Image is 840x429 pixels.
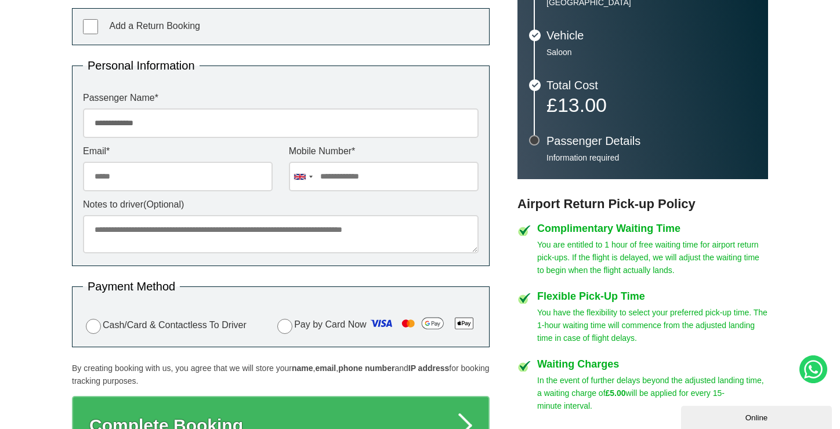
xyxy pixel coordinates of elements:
[83,60,200,71] legend: Personal Information
[83,281,180,292] legend: Payment Method
[546,79,756,91] h3: Total Cost
[606,388,626,398] strong: £5.00
[83,200,479,209] label: Notes to driver
[83,19,98,34] input: Add a Return Booking
[546,152,756,163] p: Information required
[557,94,607,116] span: 13.00
[143,199,184,209] span: (Optional)
[546,135,756,147] h3: Passenger Details
[517,197,768,212] h3: Airport Return Pick-up Policy
[546,30,756,41] h3: Vehicle
[537,238,768,277] p: You are entitled to 1 hour of free waiting time for airport return pick-ups. If the flight is del...
[274,314,479,336] label: Pay by Card Now
[315,363,336,373] strong: email
[537,374,768,412] p: In the event of further delays beyond the adjusted landing time, a waiting charge of will be appl...
[537,223,768,234] h4: Complimentary Waiting Time
[537,306,768,344] p: You have the flexibility to select your preferred pick-up time. The 1-hour waiting time will comm...
[537,291,768,301] h4: Flexible Pick-Up Time
[83,147,273,156] label: Email
[86,319,101,334] input: Cash/Card & Contactless To Driver
[546,97,756,113] p: £
[338,363,394,373] strong: phone number
[537,359,768,369] h4: Waiting Charges
[289,162,316,191] div: United Kingdom: +44
[292,363,313,373] strong: name
[83,93,479,103] label: Passenger Name
[72,362,490,387] p: By creating booking with us, you agree that we will store your , , and for booking tracking purpo...
[289,147,479,156] label: Mobile Number
[546,47,756,57] p: Saloon
[109,21,200,31] span: Add a Return Booking
[277,319,292,334] input: Pay by Card Now
[681,403,834,429] iframe: chat widget
[408,363,450,373] strong: IP address
[83,317,247,334] label: Cash/Card & Contactless To Driver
